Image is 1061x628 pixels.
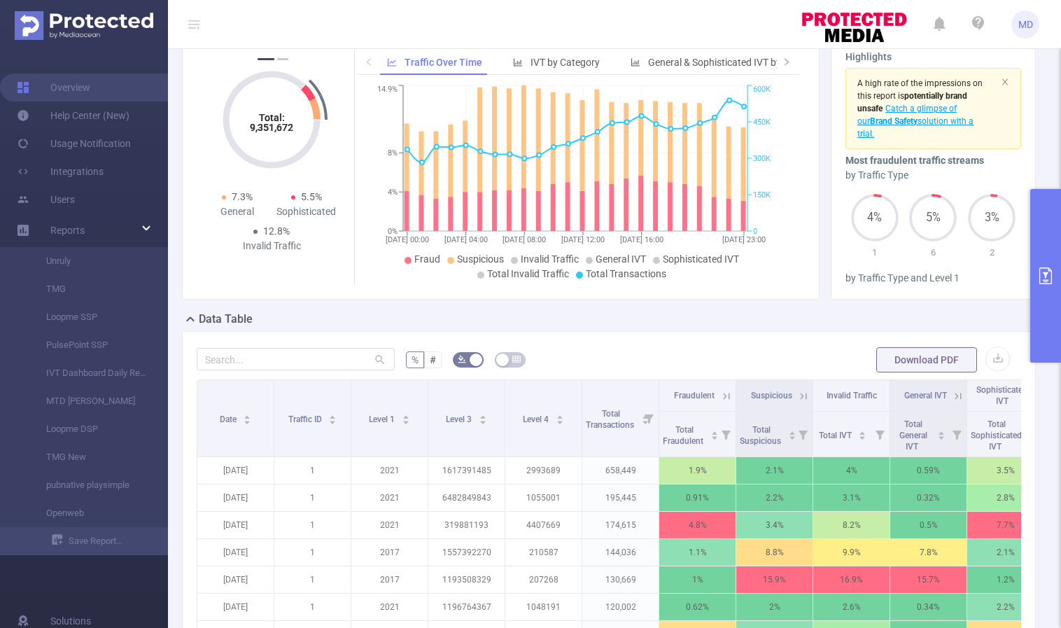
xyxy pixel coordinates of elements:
span: A high rate of the impressions on this report [857,78,983,101]
tspan: 8% [388,148,398,158]
span: General IVT [596,253,646,265]
i: icon: bar-chart [513,57,523,67]
p: 130,669 [582,566,659,593]
p: 2.2% [967,594,1044,620]
span: Traffic ID [288,414,324,424]
i: icon: caret-up [244,413,251,417]
input: Search... [197,348,395,370]
div: Invalid Traffic [237,239,307,253]
tspan: [DATE] 16:00 [620,235,663,244]
tspan: 600K [753,85,771,95]
span: Total Transactions [586,268,666,279]
p: 1 [845,246,904,260]
p: 3.1% [813,484,890,511]
p: 1.1% [659,539,736,566]
p: 8.2% [813,512,890,538]
p: 658,449 [582,457,659,484]
a: Overview [17,74,90,102]
img: Protected Media [15,11,153,40]
p: 4% [813,457,890,484]
div: Sort [858,429,866,438]
b: potentially brand unsafe [857,91,967,113]
tspan: [DATE] 04:00 [444,235,488,244]
p: 3.4% [736,512,813,538]
span: Level 4 [523,414,551,424]
span: 3% [968,212,1016,223]
div: by Traffic Type [845,168,1021,183]
span: Total Invalid Traffic [487,268,569,279]
span: Total Transactions [586,409,636,430]
i: icon: line-chart [387,57,397,67]
span: IVT by Category [530,57,600,68]
p: 1557392270 [428,539,505,566]
p: 210587 [505,539,582,566]
tspan: 9,351,672 [250,122,293,133]
p: 1 [274,457,351,484]
p: 207268 [505,566,582,593]
p: 1 [274,512,351,538]
p: 2.1% [736,457,813,484]
i: icon: caret-down [329,419,337,423]
a: Integrations [17,158,104,186]
tspan: 14.9% [377,85,398,95]
div: Sort [402,413,410,421]
i: icon: right [782,57,791,66]
div: Sort [243,413,251,421]
p: 0.59% [890,457,967,484]
b: Brand Safety [870,116,918,126]
i: icon: caret-up [710,429,718,433]
a: Users [17,186,75,214]
i: icon: caret-up [859,429,866,433]
p: 7.8% [890,539,967,566]
span: Level 3 [446,414,474,424]
button: icon: close [1001,74,1009,90]
p: 2021 [351,457,428,484]
div: Sort [556,413,564,421]
p: 1196764367 [428,594,505,620]
tspan: 4% [388,188,398,197]
span: Sophisticated IVT [976,385,1027,406]
i: icon: caret-down [938,434,946,438]
p: 120,002 [582,594,659,620]
p: 1 [274,566,351,593]
p: [DATE] [197,512,274,538]
p: 15.7% [890,566,967,593]
a: Reports [50,216,85,244]
p: 2 [962,246,1021,260]
div: Sort [710,429,719,438]
h3: Highlights [845,50,1021,64]
span: Reports [50,225,85,236]
tspan: 450K [753,118,771,127]
span: Fraudulent [674,391,715,400]
i: Filter menu [870,412,890,456]
i: icon: caret-up [329,413,337,417]
i: icon: caret-up [402,413,409,417]
p: 0.91% [659,484,736,511]
p: 1193508329 [428,566,505,593]
p: 0.5% [890,512,967,538]
p: 8.8% [736,539,813,566]
a: Openweb [28,499,151,527]
div: by Traffic Type and Level 1 [845,271,1021,286]
p: 2017 [351,539,428,566]
span: Fraud [414,253,440,265]
a: pubnative playsimple [28,471,151,499]
span: Total Sophisticated IVT [971,419,1022,452]
p: 1% [659,566,736,593]
p: 1 [274,594,351,620]
span: Invalid Traffic [827,391,877,400]
i: icon: caret-down [479,419,486,423]
span: 5.5% [301,191,322,202]
p: 0.32% [890,484,967,511]
span: Total Fraudulent [663,425,705,446]
i: icon: caret-up [938,429,946,433]
span: Total General IVT [899,419,927,452]
p: 2.6% [813,594,890,620]
span: MD [1018,11,1033,39]
p: 4.8% [659,512,736,538]
span: 5% [909,212,957,223]
a: Save Report... [52,527,168,555]
i: icon: caret-up [479,413,486,417]
button: 2 [277,58,288,60]
a: Help Center (New) [17,102,129,130]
